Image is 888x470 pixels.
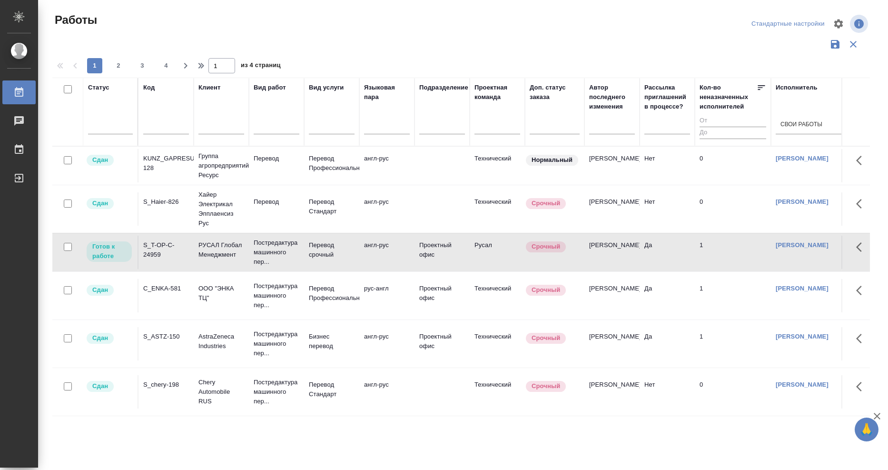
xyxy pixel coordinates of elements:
td: англ-рус [359,327,414,360]
button: Здесь прячутся важные кнопки [850,192,873,215]
p: Хайер Электрикал Эпплаенсиз Рус [198,190,244,228]
div: Исполнитель [776,83,818,92]
p: Срочный [532,285,560,295]
p: Готов к работе [92,242,126,261]
p: Перевод Стандарт [309,380,355,399]
button: Здесь прячутся важные кнопки [850,236,873,259]
p: Перевод Стандарт [309,197,355,216]
td: [PERSON_NAME] [584,375,640,409]
td: 1 [695,327,771,360]
a: [PERSON_NAME] [776,381,829,388]
td: Нет [640,192,695,226]
td: Нет [640,149,695,182]
button: 🙏 [855,418,878,441]
td: Да [640,279,695,312]
div: Менеджер проверил работу исполнителя, передает ее на следующий этап [86,332,133,345]
span: 2 [111,61,126,70]
td: Технический [470,192,525,226]
span: 4 [158,61,174,70]
p: РУСАЛ Глобал Менеджмент [198,240,244,260]
td: Технический [470,375,525,409]
button: Здесь прячутся важные кнопки [850,375,873,398]
td: Нет [640,375,695,409]
a: [PERSON_NAME] [776,333,829,340]
td: Технический [470,149,525,182]
div: Вид услуги [309,83,344,92]
p: Сдан [92,155,108,165]
div: Статус [88,83,109,92]
div: Менеджер проверил работу исполнителя, передает ее на следующий этап [86,197,133,210]
p: Сдан [92,285,108,295]
button: Здесь прячутся важные кнопки [850,279,873,302]
p: Сдан [92,333,108,343]
p: Срочный [532,381,560,391]
p: Chery Automobile RUS [198,378,244,406]
td: Технический [470,279,525,312]
p: Сдан [92,199,108,208]
p: Перевод срочный [309,240,355,260]
div: Доп. статус заказа [530,83,580,102]
div: S_T-OP-C-24959 [143,240,189,260]
button: Здесь прячутся важные кнопки [850,149,873,172]
button: 2 [111,58,126,73]
div: Клиент [198,83,220,92]
td: 1 [695,236,771,269]
p: Перевод Профессиональный [309,154,355,173]
td: 0 [695,192,771,226]
button: 4 [158,58,174,73]
div: Автор последнего изменения [589,83,635,111]
p: Перевод Профессиональный [309,284,355,303]
div: split button [749,17,827,31]
td: Проектный офис [414,236,470,269]
button: Здесь прячутся важные кнопки [850,327,873,350]
span: из 4 страниц [241,60,281,73]
div: S_Haier-826 [143,197,189,207]
td: англ-рус [359,236,414,269]
p: Бизнес перевод [309,332,355,351]
p: Срочный [532,333,560,343]
p: Сдан [92,381,108,391]
a: [PERSON_NAME] [776,241,829,249]
p: Постредактура машинного пер... [254,378,299,406]
p: Перевод [254,197,299,207]
td: [PERSON_NAME] [584,327,640,360]
div: Рассылка приглашений в процессе? [644,83,690,111]
span: Настроить таблицу [827,12,850,35]
button: Сбросить фильтры [844,35,862,53]
p: ООО "ЭНКА ТЦ" [198,284,244,303]
div: Менеджер проверил работу исполнителя, передает ее на следующий этап [86,380,133,393]
input: От [700,115,766,127]
div: KUNZ_GAPRESURS-128 [143,154,189,173]
button: 3 [135,58,150,73]
p: Срочный [532,242,560,251]
div: Свои работы [780,121,822,129]
td: 1 [695,279,771,312]
div: Менеджер проверил работу исполнителя, передает ее на следующий этап [86,284,133,297]
div: C_ENKA-581 [143,284,189,293]
span: 3 [135,61,150,70]
p: Постредактура машинного пер... [254,330,299,358]
td: [PERSON_NAME] [584,236,640,269]
div: S_ASTZ-150 [143,332,189,341]
td: англ-рус [359,375,414,409]
td: англ-рус [359,149,414,182]
div: Исполнитель может приступить к работе [86,240,133,263]
p: Группа агропредприятий Ресурс [198,151,244,180]
div: Код [143,83,155,92]
p: Перевод [254,154,299,163]
td: Проектный офис [414,327,470,360]
span: 🙏 [858,420,875,440]
td: англ-рус [359,192,414,226]
td: [PERSON_NAME] [584,279,640,312]
td: 0 [695,375,771,409]
p: Постредактура машинного пер... [254,281,299,310]
td: Проектный офис [414,279,470,312]
td: Да [640,236,695,269]
div: Подразделение [419,83,468,92]
div: Вид работ [254,83,286,92]
p: AstraZeneca Industries [198,332,244,351]
button: Сохранить фильтры [826,35,844,53]
td: рус-англ [359,279,414,312]
div: Языковая пара [364,83,410,102]
td: Русал [470,236,525,269]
